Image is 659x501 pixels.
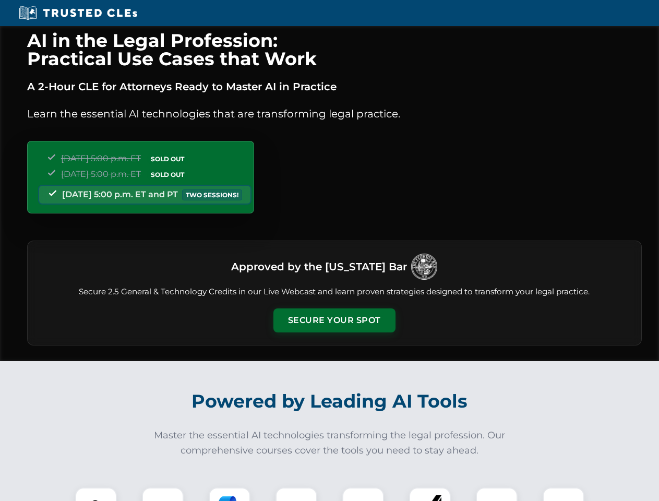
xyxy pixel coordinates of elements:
span: [DATE] 5:00 p.m. ET [61,153,141,163]
span: SOLD OUT [147,153,188,164]
h2: Powered by Leading AI Tools [41,383,619,420]
p: Secure 2.5 General & Technology Credits in our Live Webcast and learn proven strategies designed ... [40,286,629,298]
span: SOLD OUT [147,169,188,180]
p: A 2-Hour CLE for Attorneys Ready to Master AI in Practice [27,78,642,95]
button: Secure Your Spot [273,308,396,332]
p: Learn the essential AI technologies that are transforming legal practice. [27,105,642,122]
img: Trusted CLEs [16,5,140,21]
h3: Approved by the [US_STATE] Bar [231,257,407,276]
img: Logo [411,254,437,280]
span: [DATE] 5:00 p.m. ET [61,169,141,179]
p: Master the essential AI technologies transforming the legal profession. Our comprehensive courses... [147,428,512,458]
h1: AI in the Legal Profession: Practical Use Cases that Work [27,31,642,68]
